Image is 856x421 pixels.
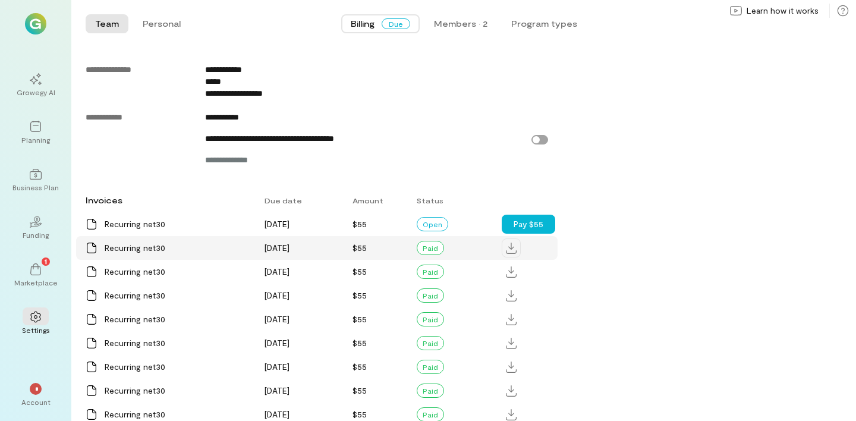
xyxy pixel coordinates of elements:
[45,256,47,266] span: 1
[105,337,250,349] div: Recurring net30
[133,14,190,33] button: Personal
[23,230,49,240] div: Funding
[105,218,250,230] div: Recurring net30
[105,290,250,301] div: Recurring net30
[105,313,250,325] div: Recurring net30
[14,254,57,297] a: Marketplace
[12,183,59,192] div: Business Plan
[265,338,289,348] span: [DATE]
[341,14,420,33] button: BillingDue
[21,135,50,144] div: Planning
[78,188,257,212] div: Invoices
[21,397,51,407] div: Account
[353,385,367,395] span: $55
[22,325,50,335] div: Settings
[417,336,444,350] div: Paid
[424,14,497,33] button: Members · 2
[353,409,367,419] span: $55
[86,14,128,33] button: Team
[265,266,289,277] span: [DATE]
[353,338,367,348] span: $55
[17,87,55,97] div: Growegy AI
[382,18,410,29] span: Due
[417,241,444,255] div: Paid
[353,290,367,300] span: $55
[105,242,250,254] div: Recurring net30
[417,288,444,303] div: Paid
[105,385,250,397] div: Recurring net30
[265,290,289,300] span: [DATE]
[14,206,57,249] a: Funding
[434,18,487,30] div: Members · 2
[265,385,289,395] span: [DATE]
[417,217,448,231] div: Open
[353,362,367,372] span: $55
[265,409,289,419] span: [DATE]
[257,190,345,211] div: Due date
[265,243,289,253] span: [DATE]
[410,190,502,211] div: Status
[747,5,819,17] span: Learn how it works
[14,278,58,287] div: Marketplace
[353,266,367,277] span: $55
[105,266,250,278] div: Recurring net30
[14,111,57,154] a: Planning
[353,243,367,253] span: $55
[417,312,444,326] div: Paid
[14,64,57,106] a: Growegy AI
[502,14,587,33] button: Program types
[345,190,410,211] div: Amount
[417,265,444,279] div: Paid
[353,219,367,229] span: $55
[265,362,289,372] span: [DATE]
[502,215,555,234] button: Pay $55
[14,159,57,202] a: Business Plan
[14,373,57,416] div: *Account
[265,219,289,229] span: [DATE]
[353,314,367,324] span: $55
[351,18,374,30] span: Billing
[105,361,250,373] div: Recurring net30
[265,314,289,324] span: [DATE]
[417,360,444,374] div: Paid
[417,384,444,398] div: Paid
[14,301,57,344] a: Settings
[105,409,250,420] div: Recurring net30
